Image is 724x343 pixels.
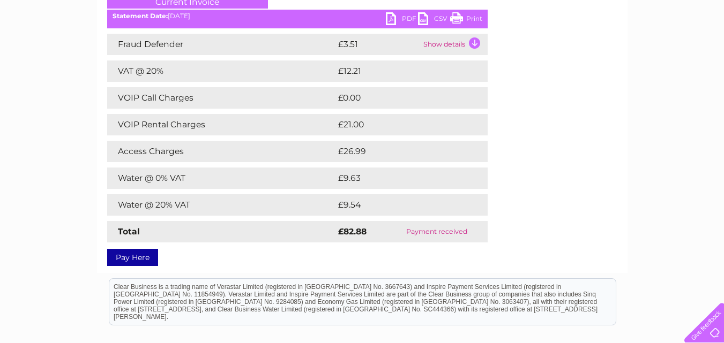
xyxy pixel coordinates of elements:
a: Telecoms [592,45,624,54]
td: Fraud Defender [107,34,335,55]
a: Blog [631,45,646,54]
td: £3.51 [335,34,421,55]
td: £9.54 [335,194,463,216]
td: Water @ 0% VAT [107,167,335,189]
a: Log out [689,45,714,54]
td: £0.00 [335,87,463,109]
img: logo.png [25,28,80,60]
a: Pay Here [107,249,158,266]
strong: £82.88 [338,226,367,237]
a: CSV [418,12,450,28]
b: Statement Date: [113,12,168,20]
a: 0333 014 3131 [522,5,596,19]
td: £12.21 [335,60,464,82]
a: Print [450,12,482,28]
td: Water @ 20% VAT [107,194,335,216]
td: VOIP Rental Charges [107,114,335,135]
td: £9.63 [335,167,463,189]
a: Water [535,45,556,54]
td: £21.00 [335,114,465,135]
a: PDF [386,12,418,28]
a: Contact [653,45,679,54]
a: Energy [562,45,586,54]
div: [DATE] [107,12,488,20]
td: VAT @ 20% [107,60,335,82]
div: Clear Business is a trading name of Verastar Limited (registered in [GEOGRAPHIC_DATA] No. 3667643... [109,6,616,52]
td: Access Charges [107,141,335,162]
td: £26.99 [335,141,467,162]
td: VOIP Call Charges [107,87,335,109]
td: Payment received [386,221,487,242]
td: Show details [421,34,488,55]
strong: Total [118,226,140,237]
